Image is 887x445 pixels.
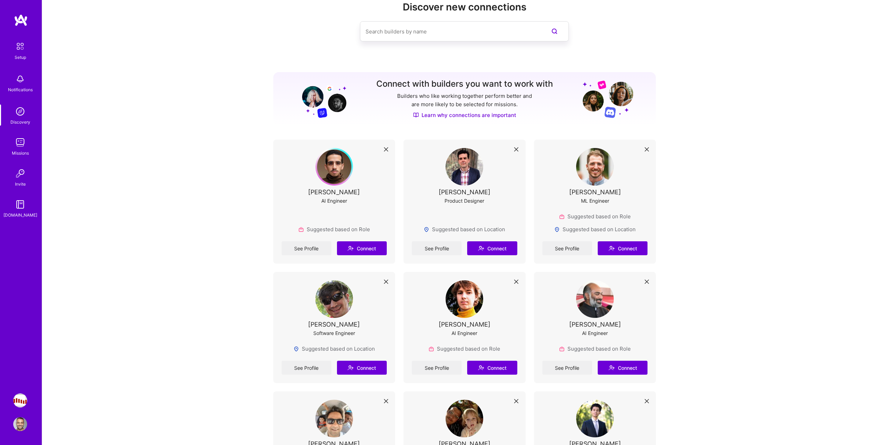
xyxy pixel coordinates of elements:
[424,227,429,232] img: Locations icon
[321,197,347,204] div: AI Engineer
[576,400,614,437] img: User Avatar
[282,361,331,375] a: See Profile
[569,321,621,328] div: [PERSON_NAME]
[15,180,26,188] div: Invite
[13,104,27,118] img: discovery
[478,245,484,251] i: icon Connect
[14,14,28,26] img: logo
[273,1,656,13] h2: Discover new connections
[581,197,609,204] div: ML Engineer
[315,280,353,318] img: User Avatar
[576,280,614,318] img: User Avatar
[645,399,649,403] i: icon Close
[609,245,615,251] i: icon Connect
[439,188,490,196] div: [PERSON_NAME]
[559,346,565,352] img: Role icon
[12,149,29,157] div: Missions
[315,148,353,186] img: User Avatar
[467,241,517,255] button: Connect
[582,329,608,337] div: AI Engineer
[514,147,518,151] i: icon Close
[550,27,559,36] i: icon SearchPurple
[514,399,518,403] i: icon Close
[452,329,477,337] div: AI Engineer
[13,166,27,180] img: Invite
[412,241,462,255] a: See Profile
[13,72,27,86] img: bell
[542,361,592,375] a: See Profile
[366,23,535,40] input: Search builders by name
[446,400,483,437] img: User Avatar
[576,148,614,186] img: User Avatar
[10,118,30,126] div: Discovery
[15,54,26,61] div: Setup
[293,346,299,352] img: Locations icon
[313,329,355,337] div: Software Engineer
[413,111,516,119] a: Learn why connections are important
[412,361,462,375] a: See Profile
[424,226,505,233] div: Suggested based on Location
[293,345,375,352] div: Suggested based on Location
[542,241,592,255] a: See Profile
[282,241,331,255] a: See Profile
[439,321,490,328] div: [PERSON_NAME]
[478,365,484,371] i: icon Connect
[384,399,388,403] i: icon Close
[298,226,370,233] div: Suggested based on Role
[429,346,434,352] img: Role icon
[296,80,346,118] img: Grow your network
[13,393,27,407] img: Steelbay.ai: AI Engineer for Multi-Agent Platform
[315,400,353,437] img: User Avatar
[376,79,553,89] h3: Connect with builders you want to work with
[559,213,631,220] div: Suggested based on Role
[559,214,565,219] img: Role icon
[337,361,387,375] button: Connect
[467,361,517,375] button: Connect
[337,241,387,255] button: Connect
[609,365,615,371] i: icon Connect
[11,393,29,407] a: Steelbay.ai: AI Engineer for Multi-Agent Platform
[11,417,29,431] a: User Avatar
[347,365,354,371] i: icon Connect
[396,92,533,109] p: Builders who like working together perform better and are more likely to be selected for missions.
[384,147,388,151] i: icon Close
[583,80,633,118] img: Grow your network
[569,188,621,196] div: [PERSON_NAME]
[445,197,484,204] div: Product Designer
[13,39,28,54] img: setup
[514,280,518,284] i: icon Close
[3,211,37,219] div: [DOMAIN_NAME]
[298,227,304,232] img: Role icon
[554,227,560,232] img: Locations icon
[413,112,419,118] img: Discover
[645,147,649,151] i: icon Close
[384,280,388,284] i: icon Close
[559,345,631,352] div: Suggested based on Role
[429,345,500,352] div: Suggested based on Role
[645,280,649,284] i: icon Close
[598,361,647,375] button: Connect
[598,241,647,255] button: Connect
[13,417,27,431] img: User Avatar
[446,148,483,186] img: User Avatar
[308,321,360,328] div: [PERSON_NAME]
[308,188,360,196] div: [PERSON_NAME]
[446,280,483,318] img: User Avatar
[554,226,636,233] div: Suggested based on Location
[347,245,354,251] i: icon Connect
[13,197,27,211] img: guide book
[8,86,33,93] div: Notifications
[13,135,27,149] img: teamwork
